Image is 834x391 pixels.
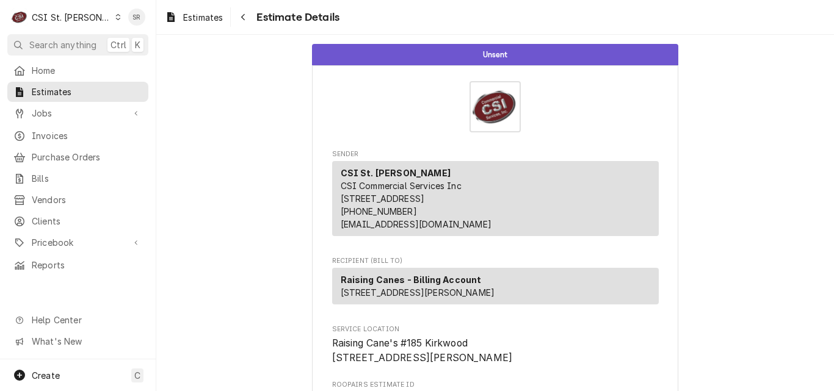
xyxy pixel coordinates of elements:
div: Stephani Roth's Avatar [128,9,145,26]
span: Create [32,370,60,381]
span: Clients [32,215,142,228]
div: SR [128,9,145,26]
span: Reports [32,259,142,271]
strong: CSI St. [PERSON_NAME] [341,168,451,178]
span: Raising Cane's #185 Kirkwood [STREET_ADDRESS][PERSON_NAME] [332,337,513,364]
span: Bills [32,172,142,185]
span: Purchase Orders [32,151,142,163]
span: Home [32,64,142,77]
a: Bills [7,168,148,188]
a: Go to What's New [7,331,148,351]
div: Estimate Sender [332,149,659,242]
div: Status [312,44,678,65]
div: Estimate Recipient [332,256,659,310]
a: Go to Jobs [7,103,148,123]
div: C [11,9,28,26]
span: [STREET_ADDRESS][PERSON_NAME] [341,287,495,298]
span: Estimates [32,85,142,98]
div: CSI St. [PERSON_NAME] [32,11,111,24]
span: Vendors [32,193,142,206]
a: [PHONE_NUMBER] [341,206,417,217]
span: Pricebook [32,236,124,249]
span: What's New [32,335,141,348]
span: Service Location [332,325,659,334]
span: Estimate Details [253,9,339,26]
span: Ctrl [111,38,126,51]
a: Invoices [7,126,148,146]
a: Home [7,60,148,81]
a: Go to Help Center [7,310,148,330]
span: Jobs [32,107,124,120]
span: Unsent [483,51,508,59]
a: [EMAIL_ADDRESS][DOMAIN_NAME] [341,219,491,229]
a: Estimates [160,7,228,27]
span: Recipient (Bill To) [332,256,659,266]
span: Help Center [32,314,141,326]
span: Roopairs Estimate ID [332,380,659,390]
div: Sender [332,161,659,236]
span: K [135,38,140,51]
button: Search anythingCtrlK [7,34,148,56]
span: Sender [332,149,659,159]
span: Estimates [183,11,223,24]
a: Purchase Orders [7,147,148,167]
a: Reports [7,255,148,275]
a: Go to Pricebook [7,232,148,253]
div: CSI St. Louis's Avatar [11,9,28,26]
div: Service Location [332,325,659,365]
span: Search anything [29,38,96,51]
a: Vendors [7,190,148,210]
div: Sender [332,161,659,241]
span: C [134,369,140,382]
a: Clients [7,211,148,231]
img: Logo [470,81,521,132]
button: Navigate back [233,7,253,27]
strong: Raising Canes - Billing Account [341,274,482,285]
span: Invoices [32,129,142,142]
span: Service Location [332,336,659,365]
div: Recipient (Bill To) [332,268,659,309]
span: CSI Commercial Services Inc [STREET_ADDRESS] [341,181,462,204]
div: Recipient (Bill To) [332,268,659,304]
a: Estimates [7,82,148,102]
